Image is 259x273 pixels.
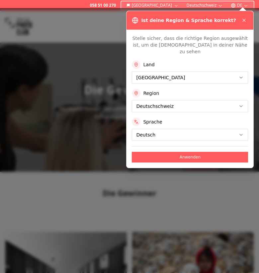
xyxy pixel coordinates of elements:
[90,3,116,8] a: 058 51 00 270
[143,119,162,125] label: Sprache
[143,61,154,68] label: Land
[228,1,251,9] button: DE
[124,1,181,9] button: [GEOGRAPHIC_DATA]
[141,17,236,24] h3: Ist deine Region & Sprache korrekt?
[132,35,248,55] p: Stelle sicher, dass die richtige Region ausgewählt ist, um die [DEMOGRAPHIC_DATA] in deiner Nähe ...
[184,1,225,9] button: Deutschschweiz
[143,90,159,97] label: Region
[132,152,248,162] button: Anwenden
